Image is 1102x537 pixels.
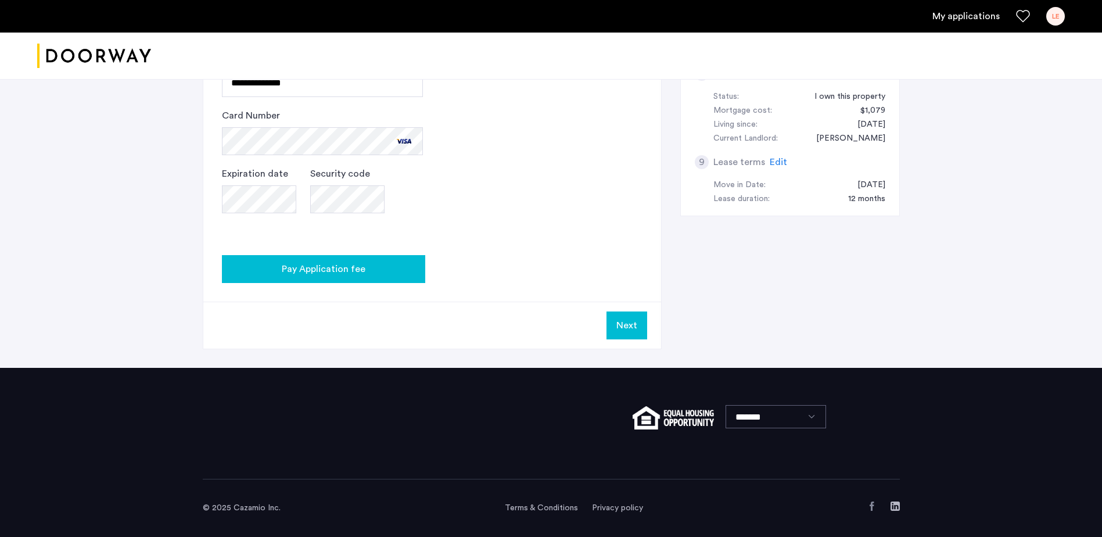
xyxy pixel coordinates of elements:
[222,167,288,181] label: Expiration date
[203,504,281,512] span: © 2025 Cazamio Inc.
[770,157,787,167] span: Edit
[837,192,885,206] div: 12 months
[1046,7,1065,26] div: LE
[713,178,766,192] div: Move in Date:
[891,502,900,511] a: LinkedIn
[932,9,1000,23] a: My application
[803,90,885,104] div: I own this property
[713,90,739,104] div: Status:
[805,132,885,146] div: Lawrence Elmen
[695,155,709,169] div: 9
[37,34,151,78] a: Cazamio logo
[713,155,765,169] h5: Lease terms
[222,109,280,123] label: Card Number
[849,104,885,118] div: $1,079
[606,312,647,339] button: Next
[505,502,578,514] a: Terms and conditions
[846,178,885,192] div: 09/01/2025
[37,34,151,78] img: logo
[713,118,758,132] div: Living since:
[867,502,877,511] a: Facebook
[1016,9,1030,23] a: Favorites
[846,118,885,132] div: 06/28/2024
[726,405,826,428] select: Language select
[713,104,772,118] div: Mortgage cost:
[310,167,370,181] label: Security code
[633,406,713,429] img: equal-housing.png
[713,132,778,146] div: Current Landlord:
[592,502,643,514] a: Privacy policy
[222,255,425,283] button: button
[282,262,365,276] span: Pay Application fee
[713,192,770,206] div: Lease duration:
